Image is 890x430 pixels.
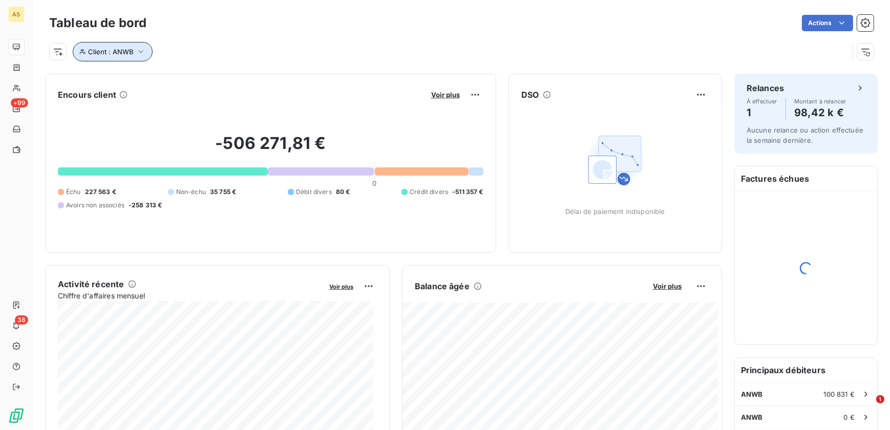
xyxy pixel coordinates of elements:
button: Client : ANWB [73,42,153,61]
span: Délai de paiement indisponible [565,207,665,216]
span: Aucune relance ou action effectuée la semaine dernière. [747,126,863,144]
div: AS [8,6,25,23]
span: Échu [66,187,81,197]
h6: Factures échues [735,166,877,191]
span: ANWB [741,390,763,398]
span: Voir plus [329,283,353,290]
h4: 1 [747,104,777,121]
span: Débit divers [296,187,332,197]
span: 35 755 € [210,187,236,197]
span: +99 [11,98,28,107]
span: 80 € [336,187,350,197]
iframe: Intercom live chat [855,395,880,420]
h6: Encours client [58,89,116,101]
h6: DSO [521,89,539,101]
h2: -506 271,81 € [58,133,483,164]
span: 38 [15,315,28,325]
span: ANWB [741,413,763,421]
h6: Balance âgée [415,280,470,292]
span: Non-échu [176,187,206,197]
span: Voir plus [653,282,682,290]
button: Voir plus [650,282,685,291]
button: Actions [802,15,853,31]
img: Empty state [582,127,648,193]
span: À effectuer [747,98,777,104]
h6: Activité récente [58,278,124,290]
span: -511 357 € [452,187,483,197]
span: 100 831 € [824,390,855,398]
span: -258 313 € [129,201,162,210]
span: Crédit divers [410,187,448,197]
span: Montant à relancer [794,98,846,104]
button: Voir plus [326,282,356,291]
span: Chiffre d'affaires mensuel [58,290,322,301]
span: 0 € [844,413,855,421]
span: 1 [876,395,884,403]
span: Voir plus [431,91,460,99]
h6: Principaux débiteurs [735,358,877,382]
span: Client : ANWB [88,48,134,56]
span: Avoirs non associés [66,201,124,210]
span: 0 [372,179,376,187]
img: Logo LeanPay [8,407,25,424]
h3: Tableau de bord [49,14,146,32]
h4: 98,42 k € [794,104,846,121]
button: Voir plus [428,90,463,99]
h6: Relances [747,82,784,94]
span: 227 563 € [85,187,116,197]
